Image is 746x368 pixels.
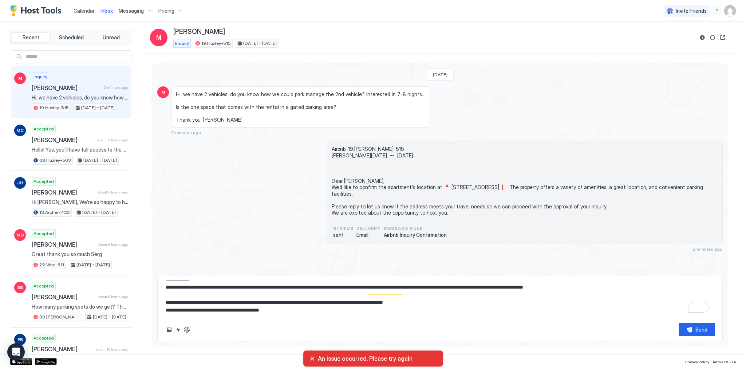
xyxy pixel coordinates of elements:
[33,178,54,185] span: Accepted
[74,8,95,14] span: Calendar
[82,209,116,216] span: [DATE] - [DATE]
[119,8,144,14] span: Messaging
[16,232,24,238] span: MG
[33,74,47,80] span: Inquiry
[156,33,161,42] span: M
[708,33,717,42] button: Sync reservation
[12,32,51,43] button: Recent
[39,209,70,216] span: 13.Archer-422
[97,138,128,142] span: about 5 hours ago
[103,34,120,41] span: Unread
[100,8,113,14] span: Inbox
[39,262,64,268] span: 22.Vine-811
[692,246,723,252] span: 2 minutes ago
[165,325,174,334] button: Upload image
[32,136,94,144] span: [PERSON_NAME]
[76,262,110,268] span: [DATE] - [DATE]
[32,304,128,310] span: How many parking spots do we get? Thank you
[201,40,231,47] span: 19.Huxley-515
[98,294,128,299] span: about 8 hours ago
[83,157,117,164] span: [DATE] - [DATE]
[32,345,93,353] span: [PERSON_NAME]
[74,7,95,15] a: Calendar
[23,51,131,63] input: Input Field
[52,32,91,43] button: Scheduled
[695,326,707,333] div: Send
[33,230,54,237] span: Accepted
[59,34,84,41] span: Scheduled
[176,91,425,123] span: Hi, we have 2 vehicles, do you know how we could park manage the 2nd vehicle? Interested in 7-8 n...
[39,105,69,111] span: 19.Huxley-515
[32,241,95,248] span: [PERSON_NAME]
[39,314,80,320] span: 30.[PERSON_NAME]-510
[98,190,128,195] span: about 6 hours ago
[158,8,174,14] span: Pricing
[718,33,727,42] button: Open reservation
[33,126,54,132] span: Accepted
[698,33,707,42] button: Reservation information
[16,127,24,134] span: MC
[32,189,95,196] span: [PERSON_NAME]
[96,347,128,352] span: about 12 hours ago
[713,7,721,15] div: menu
[23,34,40,41] span: Recent
[243,40,277,47] span: [DATE] - [DATE]
[182,325,191,334] button: ChatGPT Auto Reply
[384,225,447,232] span: Message Rule
[100,7,113,15] a: Inbox
[171,130,201,135] span: 2 minutes ago
[92,32,130,43] button: Unread
[32,251,128,258] span: Great thank you so much Serg
[17,180,23,186] span: JH
[104,85,128,90] span: 2 minutes ago
[81,105,115,111] span: [DATE] - [DATE]
[33,335,54,341] span: Accepted
[332,146,718,216] span: Airbnb: 19.[PERSON_NAME]-515 [PERSON_NAME][DATE] -- [DATE] Dear [PERSON_NAME], We'd like to confi...
[39,157,71,164] span: 08.Huxley-503
[318,355,437,362] span: An issue occurred. Please try again
[7,343,25,361] div: Open Intercom Messenger
[32,84,101,91] span: [PERSON_NAME]
[98,242,128,247] span: about 6 hours ago
[17,284,23,291] span: SB
[161,89,165,95] span: M
[724,5,736,17] div: User profile
[175,40,189,47] span: Inquiry
[676,8,707,14] span: Invite Friends
[18,75,22,82] span: M
[174,325,182,334] button: Quick reply
[433,72,447,77] span: [DATE]
[32,94,128,101] span: Hi, we have 2 vehicles, do you know how we could park manage the 2nd vehicle? Interested in 7-8 n...
[165,281,715,317] textarea: To enrich screen reader interactions, please activate Accessibility in Grammarly extension settings
[10,31,132,44] div: tab-group
[356,232,381,238] span: Email
[93,314,126,320] span: [DATE] - [DATE]
[679,323,715,336] button: Send
[10,5,65,16] a: Host Tools Logo
[333,232,354,238] span: sent
[17,336,23,343] span: FB
[32,293,95,301] span: [PERSON_NAME]
[356,225,381,232] span: Delivery
[32,146,128,153] span: Hello! Yes, you’ll have full access to the swimming pool and gym during your stay. Detailed check...
[33,283,54,289] span: Accepted
[333,225,354,232] span: status
[173,28,225,36] span: [PERSON_NAME]
[384,232,447,238] span: Airbnb Inquiry Confirmation
[32,199,128,205] span: Hi [PERSON_NAME], We’re so happy to hear you had a wonderful time in LA and enjoyed the apartment...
